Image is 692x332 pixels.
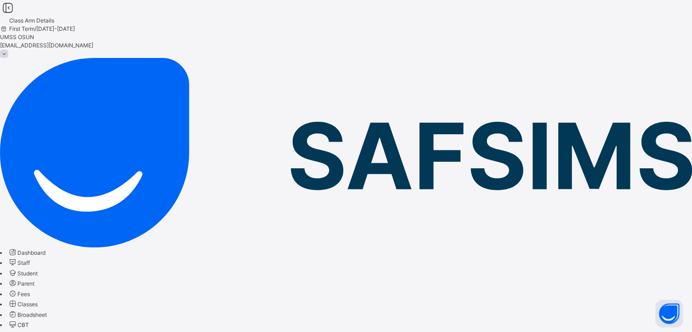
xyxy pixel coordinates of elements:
span: Dashboard [17,249,45,256]
span: CBT [17,321,29,328]
button: Open asap [655,300,683,327]
span: Staff [17,259,30,266]
span: Broadsheet [17,311,47,318]
a: Student [8,270,38,277]
a: Staff [8,259,30,266]
a: Parent [8,280,34,287]
span: Fees [17,291,30,298]
span: Student [17,270,38,277]
a: CBT [8,321,29,328]
span: Classes [17,301,38,308]
a: Broadsheet [8,311,47,318]
a: Classes [8,301,38,308]
span: Class Arm Details [9,17,54,24]
a: Dashboard [8,249,45,256]
span: Parent [17,280,34,287]
a: Fees [8,291,30,298]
